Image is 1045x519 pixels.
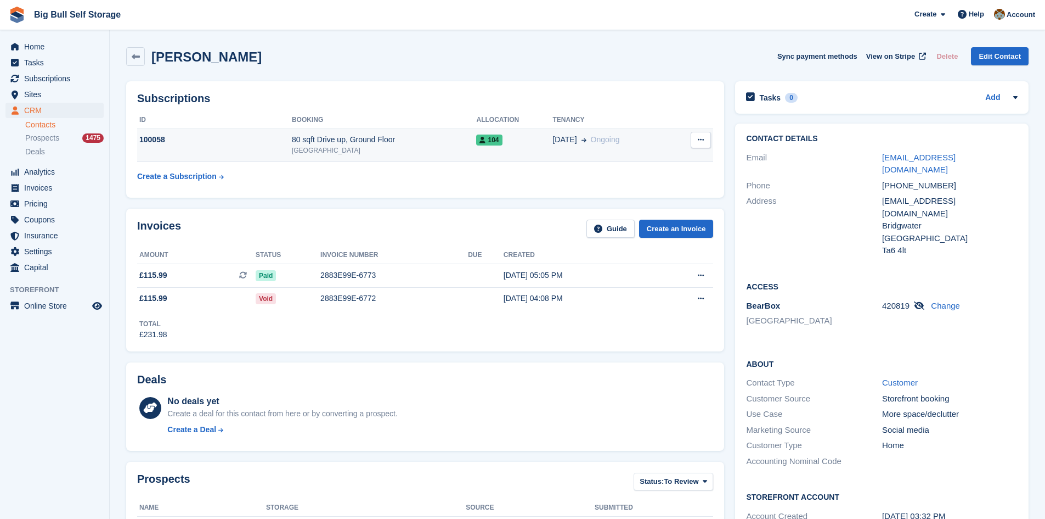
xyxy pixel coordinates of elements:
span: Pricing [24,196,90,211]
div: Phone [746,180,882,192]
div: Bridgwater [882,220,1018,232]
span: Create [914,9,936,20]
div: Accounting Nominal Code [746,455,882,468]
div: Marketing Source [746,424,882,437]
span: Capital [24,260,90,275]
a: [EMAIL_ADDRESS][DOMAIN_NAME] [882,153,956,175]
a: menu [5,164,104,180]
a: menu [5,228,104,243]
span: To Review [664,476,698,487]
a: Guide [586,220,635,238]
div: 100058 [137,134,292,146]
span: Analytics [24,164,90,180]
span: Invoices [24,180,90,196]
a: Change [931,301,960,310]
h2: Contact Details [746,135,1018,143]
a: menu [5,244,104,259]
span: 104 [476,135,502,146]
a: menu [5,298,104,314]
th: Name [137,499,266,517]
th: Source [466,499,595,517]
span: Subscriptions [24,71,90,86]
div: Create a deal for this contact from here or by converting a prospect. [167,408,397,420]
span: Settings [24,244,90,259]
a: menu [5,212,104,227]
img: stora-icon-8386f47178a22dfd0bd8f6a31ec36ba5ce8667c1dd55bd0f319d3a0aa187defe.svg [9,7,25,23]
div: Email [746,152,882,176]
span: Void [256,293,276,304]
div: [DATE] 05:05 PM [504,270,655,281]
h2: Storefront Account [746,491,1018,502]
span: £115.99 [139,293,167,304]
button: Sync payment methods [777,47,857,65]
a: menu [5,87,104,102]
div: [GEOGRAPHIC_DATA] [292,146,477,155]
h2: Prospects [137,473,190,493]
a: menu [5,103,104,118]
a: Create a Subscription [137,166,224,187]
span: BearBox [746,301,780,310]
th: Storage [266,499,466,517]
span: Ongoing [591,135,620,144]
div: Home [882,439,1018,452]
a: menu [5,71,104,86]
div: £231.98 [139,329,167,341]
div: Customer Source [746,393,882,405]
a: Preview store [91,299,104,312]
span: Deals [25,147,45,157]
th: Due [468,247,504,264]
button: Delete [932,47,962,65]
th: Tenancy [552,111,672,129]
th: Created [504,247,655,264]
a: menu [5,55,104,70]
div: 1475 [82,133,104,143]
div: [GEOGRAPHIC_DATA] [882,232,1018,245]
a: Prospects 1475 [25,132,104,144]
span: [DATE] [552,134,577,146]
span: Prospects [25,133,59,143]
th: ID [137,111,292,129]
span: Status: [640,476,664,487]
div: Customer Type [746,439,882,452]
a: menu [5,260,104,275]
a: Create an Invoice [639,220,714,238]
div: 2883E99E-6773 [320,270,468,281]
h2: Invoices [137,220,181,238]
th: Invoice number [320,247,468,264]
img: Mike Llewellen Palmer [994,9,1005,20]
span: Storefront [10,284,109,295]
span: Home [24,39,90,54]
a: menu [5,39,104,54]
div: 0 [785,93,798,103]
div: Total [139,319,167,329]
li: [GEOGRAPHIC_DATA] [746,315,882,327]
a: View on Stripe [862,47,928,65]
h2: About [746,358,1018,369]
div: [DATE] 04:08 PM [504,293,655,304]
span: Help [969,9,984,20]
h2: Subscriptions [137,92,713,105]
div: Create a Deal [167,424,216,436]
div: 80 sqft Drive up, Ground Floor [292,134,477,146]
th: Allocation [476,111,552,129]
a: Deals [25,146,104,158]
span: Insurance [24,228,90,243]
div: [EMAIL_ADDRESS][DOMAIN_NAME] [882,195,1018,220]
a: Customer [882,378,918,387]
th: Amount [137,247,256,264]
a: menu [5,180,104,196]
span: Tasks [24,55,90,70]
div: Use Case [746,408,882,421]
h2: Tasks [759,93,781,103]
div: 2883E99E-6772 [320,293,468,304]
div: Address [746,195,882,257]
h2: Deals [137,373,166,386]
div: More space/declutter [882,408,1018,421]
th: Booking [292,111,477,129]
a: menu [5,196,104,211]
div: Create a Subscription [137,171,217,182]
span: Sites [24,87,90,102]
span: £115.99 [139,270,167,281]
span: Online Store [24,298,90,314]
a: Create a Deal [167,424,397,436]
